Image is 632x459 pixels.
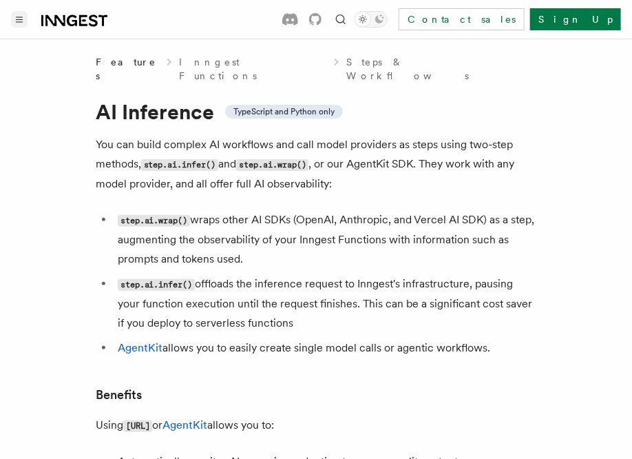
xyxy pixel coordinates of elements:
[233,106,335,117] span: TypeScript and Python only
[346,55,536,83] a: Steps & Workflows
[355,11,388,28] button: Toggle dark mode
[96,135,536,194] p: You can build complex AI workflows and call model providers as steps using two-step methods, and ...
[118,279,195,291] code: step.ai.infer()
[118,341,162,354] a: AgentKit
[11,11,28,28] button: Toggle navigation
[123,420,152,432] code: [URL]
[96,416,536,436] p: Using or allows you to:
[179,55,327,83] a: Inngest Functions
[399,8,525,30] a: Contact sales
[114,274,536,333] li: offloads the inference request to Inngest's infrastructure, pausing your function execution until...
[96,55,160,83] span: Features
[141,159,218,171] code: step.ai.infer()
[333,11,349,28] button: Find something...
[530,8,621,30] a: Sign Up
[114,210,536,269] li: wraps other AI SDKs (OpenAI, Anthropic, and Vercel AI SDK) as a step, augmenting the observabilit...
[96,385,142,405] a: Benefits
[114,338,536,358] li: allows you to easily create single model calls or agentic workflows.
[118,215,190,227] code: step.ai.wrap()
[162,418,207,431] a: AgentKit
[96,99,536,124] h1: AI Inference
[236,159,308,171] code: step.ai.wrap()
